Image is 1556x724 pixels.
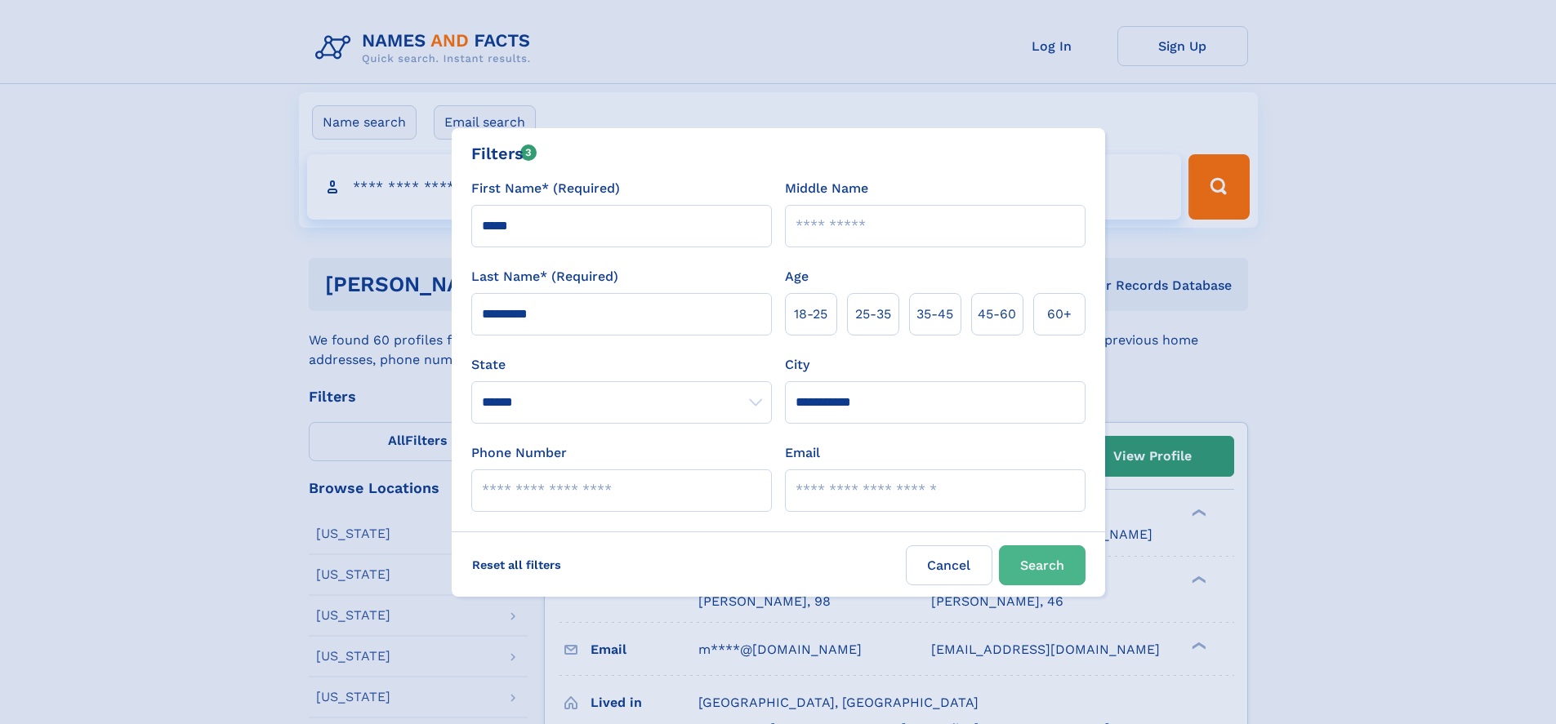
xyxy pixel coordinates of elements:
[855,304,891,324] span: 25‑35
[978,304,1016,324] span: 45‑60
[785,443,820,463] label: Email
[471,179,620,198] label: First Name* (Required)
[785,179,868,198] label: Middle Name
[999,545,1086,585] button: Search
[471,443,567,463] label: Phone Number
[461,545,572,584] label: Reset all filters
[471,267,618,286] label: Last Name* (Required)
[916,304,953,324] span: 35‑45
[1047,304,1072,324] span: 60+
[794,304,827,324] span: 18‑25
[471,355,772,375] label: State
[906,545,992,585] label: Cancel
[471,141,537,166] div: Filters
[785,355,809,375] label: City
[785,267,809,286] label: Age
